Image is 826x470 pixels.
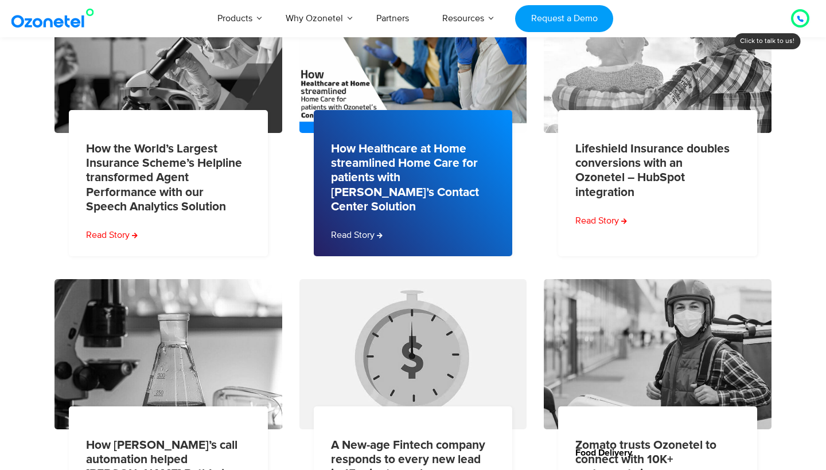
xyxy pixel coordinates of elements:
[575,214,627,228] a: Read more about Lifeshield Insurance doubles conversions with an Ozonetel – HubSpot integration
[515,5,613,32] a: Request a Demo
[331,142,489,214] a: How Healthcare at Home streamlined Home Care for patients with [PERSON_NAME]’s Contact Center Sol...
[558,434,772,457] div: Food Delivery
[331,228,383,242] a: Read more about How Healthcare at Home streamlined Home Care for patients with Ozonetel’s Contact...
[575,142,733,199] a: Lifeshield Insurance doubles conversions with an Ozonetel – HubSpot integration
[86,228,138,242] a: Read more about How the World’s Largest Insurance Scheme’s Helpline transformed Agent Performance...
[86,142,244,214] a: How the World’s Largest Insurance Scheme’s Helpline transformed Agent Performance with our Speech...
